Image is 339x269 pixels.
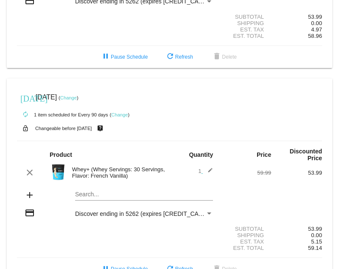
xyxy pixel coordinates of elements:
[212,52,222,62] mat-icon: delete
[50,151,72,158] strong: Product
[220,245,271,251] div: Est. Total
[311,20,322,26] span: 0.00
[271,226,322,232] div: 53.99
[203,167,213,178] mat-icon: edit
[101,52,111,62] mat-icon: pause
[50,164,67,181] img: Image-1-Carousel-Whey-2lb-Vanilla-no-badge-Transp.png
[271,14,322,20] div: 53.99
[17,112,108,117] small: 1 item scheduled for Every 90 days
[101,54,148,60] span: Pause Schedule
[311,232,322,238] span: 0.00
[189,151,213,158] strong: Quantity
[311,238,322,245] span: 5.15
[311,26,322,33] span: 4.97
[20,110,31,120] mat-icon: autorenew
[220,232,271,238] div: Shipping
[20,123,31,134] mat-icon: lock_open
[165,54,193,60] span: Refresh
[198,168,213,174] span: 1
[165,52,175,62] mat-icon: refresh
[220,26,271,33] div: Est. Tax
[308,33,322,39] span: 58.96
[25,208,35,218] mat-icon: credit_card
[257,151,271,158] strong: Price
[95,123,105,134] mat-icon: live_help
[308,245,322,251] span: 59.14
[59,95,78,100] small: ( )
[220,14,271,20] div: Subtotal
[220,20,271,26] div: Shipping
[75,210,229,217] span: Discover ending in 5262 (expires [CREDIT_CARD_DATA])
[75,191,213,198] input: Search...
[271,170,322,176] div: 53.99
[75,210,213,217] mat-select: Payment Method
[205,49,244,65] button: Delete
[94,49,154,65] button: Pause Schedule
[60,95,77,100] a: Change
[220,226,271,232] div: Subtotal
[158,49,200,65] button: Refresh
[290,148,322,161] strong: Discounted Price
[220,170,271,176] div: 59.99
[220,33,271,39] div: Est. Total
[111,112,128,117] a: Change
[220,238,271,245] div: Est. Tax
[68,166,170,179] div: Whey+ (Whey Servings: 30 Servings, Flavor: French Vanilla)
[110,112,130,117] small: ( )
[212,54,237,60] span: Delete
[25,167,35,178] mat-icon: clear
[35,126,92,131] small: Changeable before [DATE]
[25,190,35,200] mat-icon: add
[20,93,31,103] mat-icon: [DATE]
